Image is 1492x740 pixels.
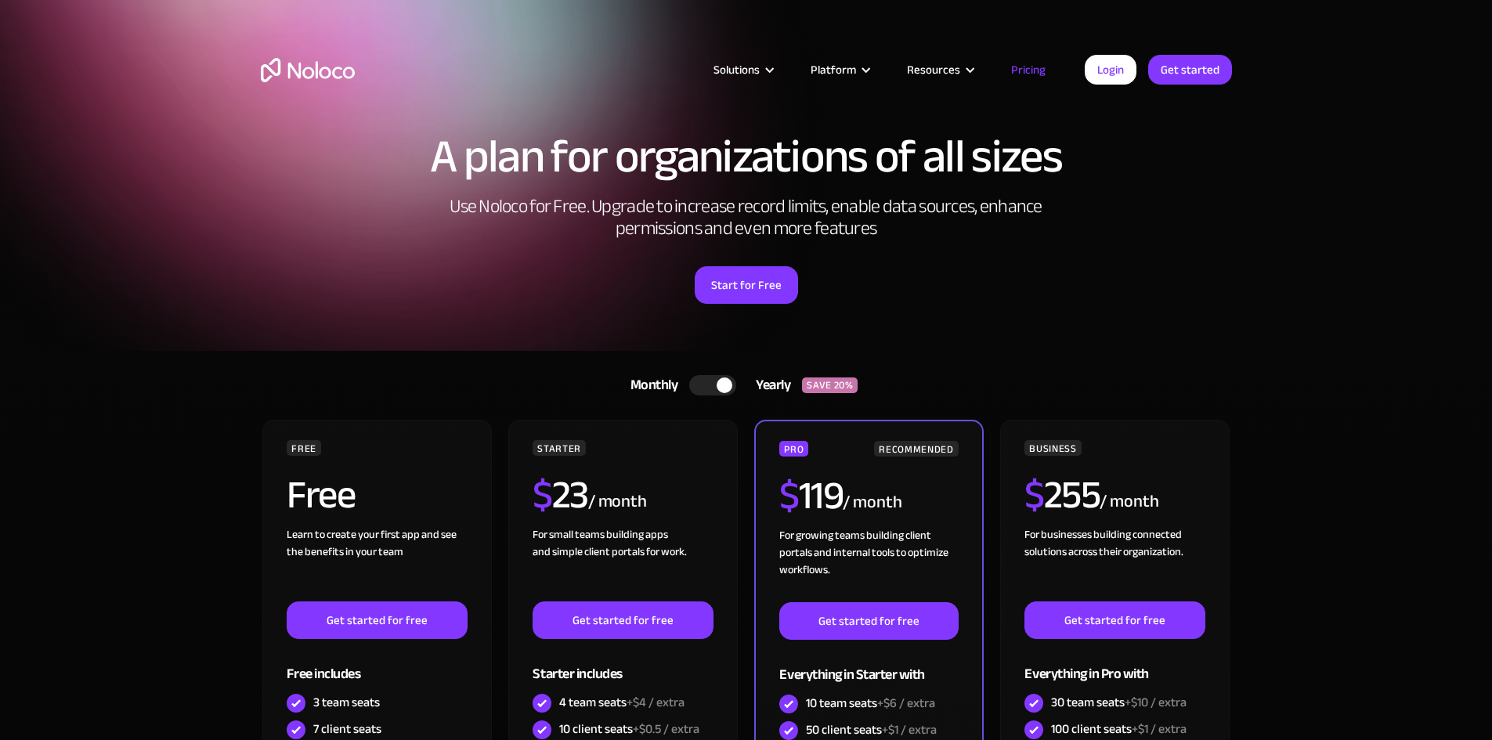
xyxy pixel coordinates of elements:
div: / month [588,489,647,514]
span: $ [779,459,799,532]
div: Solutions [694,60,791,80]
div: STARTER [533,440,585,456]
a: Get started for free [779,602,958,640]
a: Get started for free [287,601,467,639]
span: +$4 / extra [627,691,685,714]
div: Learn to create your first app and see the benefits in your team ‍ [287,526,467,601]
div: Free includes [287,639,467,690]
div: Starter includes [533,639,713,690]
div: 50 client seats [806,721,937,738]
div: RECOMMENDED [874,441,958,457]
div: 30 team seats [1051,694,1187,711]
div: Solutions [713,60,760,80]
div: 100 client seats [1051,720,1187,738]
div: Yearly [736,374,802,397]
a: Start for Free [695,266,798,304]
span: +$10 / extra [1125,691,1187,714]
div: FREE [287,440,321,456]
h2: 255 [1024,475,1100,514]
div: Monthly [611,374,690,397]
div: For growing teams building client portals and internal tools to optimize workflows. [779,527,958,602]
a: Login [1085,55,1136,85]
div: 10 client seats [559,720,699,738]
a: Get started [1148,55,1232,85]
a: Pricing [992,60,1065,80]
div: 10 team seats [806,695,935,712]
div: SAVE 20% [802,377,858,393]
div: For businesses building connected solutions across their organization. ‍ [1024,526,1205,601]
h2: Use Noloco for Free. Upgrade to increase record limits, enable data sources, enhance permissions ... [433,196,1060,240]
div: 7 client seats [313,720,381,738]
div: Platform [811,60,856,80]
h2: Free [287,475,355,514]
div: Platform [791,60,887,80]
a: home [261,58,355,82]
div: BUSINESS [1024,440,1081,456]
div: PRO [779,441,808,457]
a: Get started for free [533,601,713,639]
h1: A plan for organizations of all sizes [261,133,1232,180]
div: / month [843,490,901,515]
div: / month [1100,489,1158,514]
div: Resources [887,60,992,80]
span: $ [1024,458,1044,532]
span: +$6 / extra [877,691,935,715]
h2: 23 [533,475,588,514]
div: Everything in Starter with [779,640,958,691]
div: Resources [907,60,960,80]
span: $ [533,458,552,532]
div: 3 team seats [313,694,380,711]
a: Get started for free [1024,601,1205,639]
div: Everything in Pro with [1024,639,1205,690]
div: For small teams building apps and simple client portals for work. ‍ [533,526,713,601]
h2: 119 [779,476,843,515]
div: 4 team seats [559,694,685,711]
